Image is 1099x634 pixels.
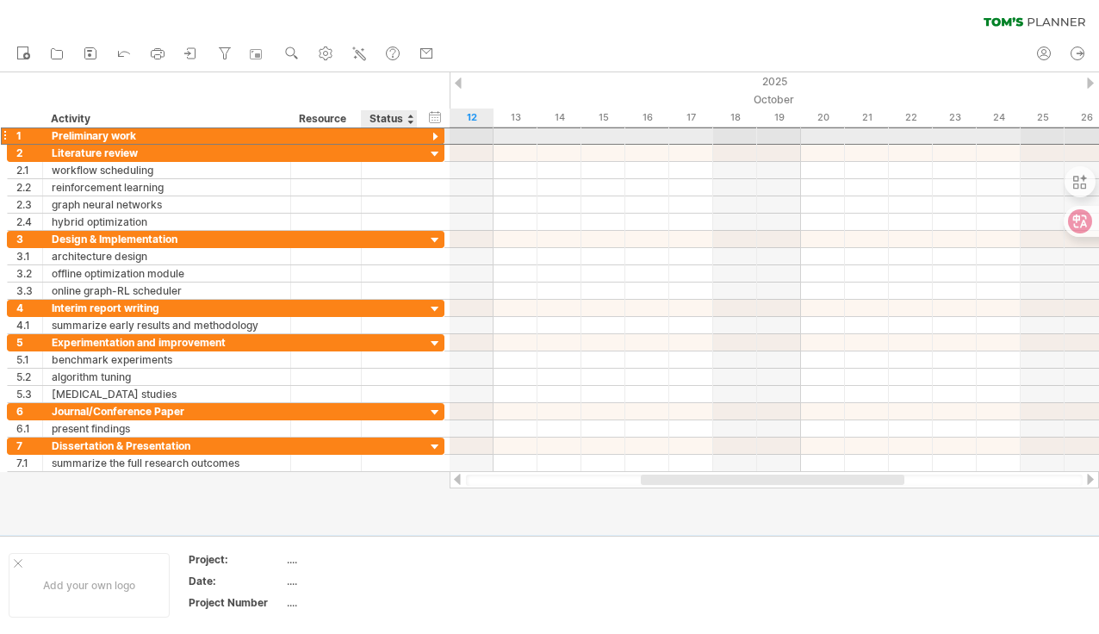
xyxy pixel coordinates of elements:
[16,265,42,282] div: 3.2
[52,231,282,247] div: Design & Implementation
[801,109,845,127] div: Monday, 20 October 2025
[52,455,282,471] div: summarize the full research outcomes
[669,109,713,127] div: Friday, 17 October 2025
[52,179,282,196] div: reinforcement learning
[16,196,42,213] div: 2.3
[889,109,933,127] div: Wednesday, 22 October 2025
[287,595,432,610] div: ....
[287,574,432,588] div: ....
[450,109,494,127] div: Sunday, 12 October 2025
[16,145,42,161] div: 2
[189,552,283,567] div: Project:
[52,386,282,402] div: [MEDICAL_DATA] studies
[16,214,42,230] div: 2.4
[9,553,170,618] div: Add your own logo
[52,265,282,282] div: offline optimization module
[16,300,42,316] div: 4
[16,162,42,178] div: 2.1
[369,110,407,127] div: Status
[52,403,282,420] div: Journal/Conference Paper
[52,351,282,368] div: benchmark experiments
[52,283,282,299] div: online graph-RL scheduler
[16,334,42,351] div: 5
[16,283,42,299] div: 3.3
[189,574,283,588] div: Date:
[287,552,432,567] div: ....
[625,109,669,127] div: Thursday, 16 October 2025
[52,127,282,144] div: Preliminary work
[757,109,801,127] div: Sunday, 19 October 2025
[713,109,757,127] div: Saturday, 18 October 2025
[537,109,581,127] div: Tuesday, 14 October 2025
[299,110,351,127] div: Resource
[16,231,42,247] div: 3
[16,179,42,196] div: 2.2
[52,420,282,437] div: present findings
[52,162,282,178] div: workflow scheduling
[977,109,1021,127] div: Friday, 24 October 2025
[52,214,282,230] div: hybrid optimization
[16,248,42,264] div: 3.1
[16,127,42,144] div: 1
[16,351,42,368] div: 5.1
[51,110,281,127] div: Activity
[52,369,282,385] div: algorithm tuning
[52,145,282,161] div: Literature review
[52,317,282,333] div: summarize early results and methodology
[52,334,282,351] div: Experimentation and improvement
[52,248,282,264] div: architecture design
[845,109,889,127] div: Tuesday, 21 October 2025
[16,369,42,385] div: 5.2
[16,386,42,402] div: 5.3
[933,109,977,127] div: Thursday, 23 October 2025
[52,438,282,454] div: Dissertation & Presentation
[16,403,42,420] div: 6
[16,317,42,333] div: 4.1
[52,196,282,213] div: graph neural networks
[1021,109,1065,127] div: Saturday, 25 October 2025
[16,455,42,471] div: 7.1
[581,109,625,127] div: Wednesday, 15 October 2025
[16,420,42,437] div: 6.1
[189,595,283,610] div: Project Number
[16,438,42,454] div: 7
[494,109,537,127] div: Monday, 13 October 2025
[52,300,282,316] div: Interim report writing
